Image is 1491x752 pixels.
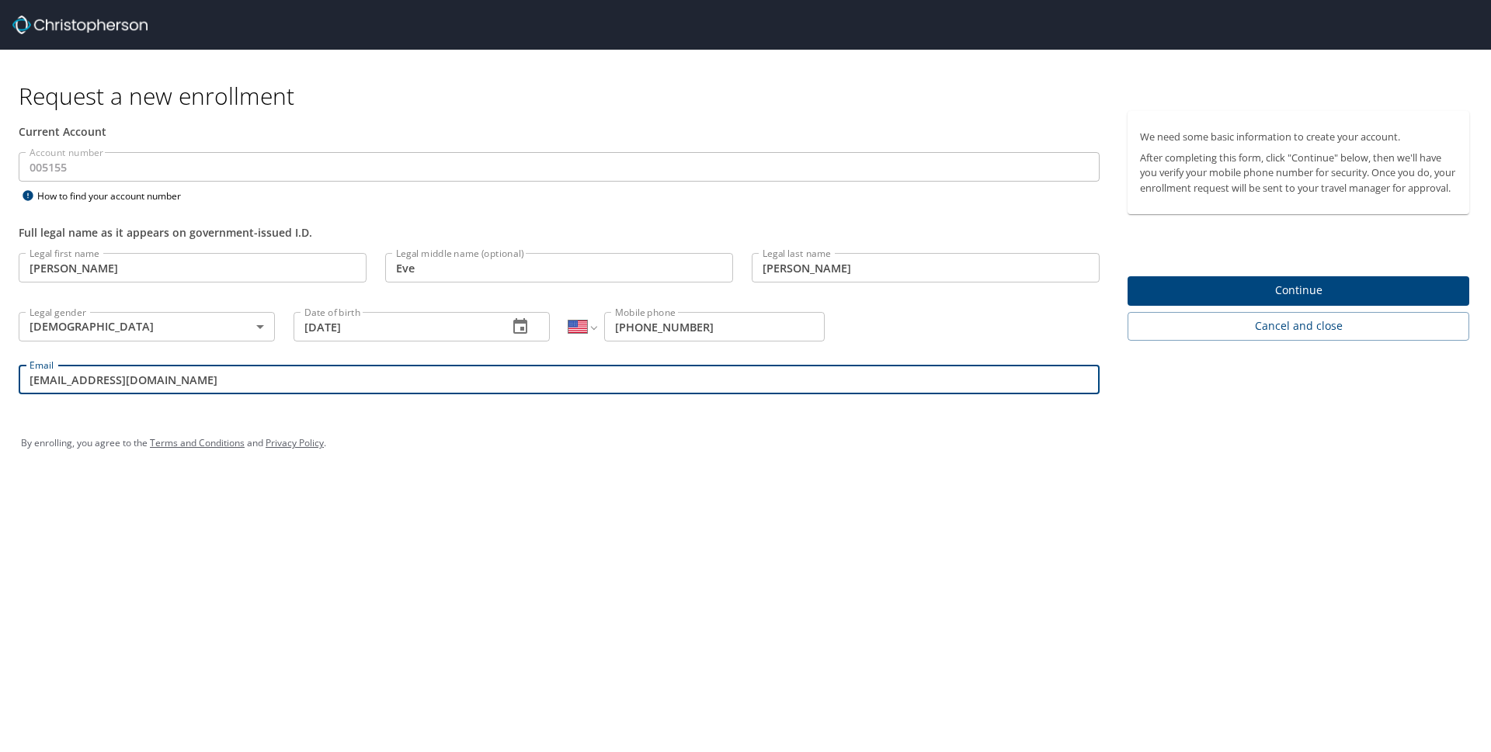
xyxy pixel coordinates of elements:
[1140,151,1457,196] p: After completing this form, click "Continue" below, then we'll have you verify your mobile phone ...
[150,436,245,449] a: Terms and Conditions
[1140,130,1457,144] p: We need some basic information to create your account.
[19,312,275,341] div: [DEMOGRAPHIC_DATA]
[1140,281,1457,300] span: Continue
[19,123,1100,140] div: Current Account
[12,16,148,34] img: cbt logo
[1128,276,1469,307] button: Continue
[1128,312,1469,341] button: Cancel and close
[604,312,825,341] input: Enter phone number
[266,436,324,449] a: Privacy Policy
[1140,317,1457,336] span: Cancel and close
[19,224,1100,241] div: Full legal name as it appears on government-issued I.D.
[19,186,213,206] div: How to find your account number
[19,81,1482,111] h1: Request a new enrollment
[294,312,495,341] input: MM/DD/YYYY
[21,424,1470,463] div: By enrolling, you agree to the and .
